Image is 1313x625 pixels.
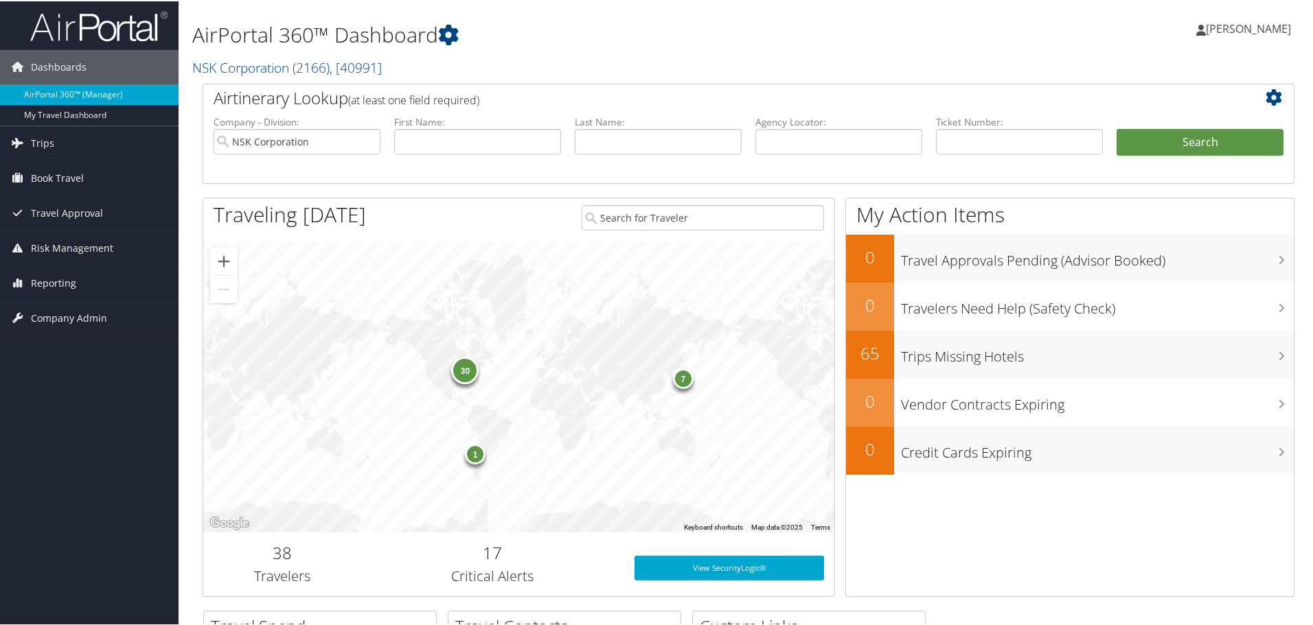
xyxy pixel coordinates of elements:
[31,160,84,194] span: Book Travel
[31,300,107,334] span: Company Admin
[846,436,894,460] h2: 0
[846,329,1294,377] a: 65Trips Missing Hotels
[846,281,1294,329] a: 0Travelers Need Help (Safety Check)
[207,513,252,531] a: Open this area in Google Maps (opens a new window)
[31,265,76,299] span: Reporting
[575,114,742,128] label: Last Name:
[846,425,1294,473] a: 0Credit Cards Expiring
[214,565,351,585] h3: Travelers
[582,204,824,229] input: Search for Traveler
[394,114,561,128] label: First Name:
[846,233,1294,281] a: 0Travel Approvals Pending (Advisor Booked)
[846,199,1294,228] h1: My Action Items
[901,291,1294,317] h3: Travelers Need Help (Safety Check)
[846,340,894,364] h2: 65
[31,125,54,159] span: Trips
[846,377,1294,425] a: 0Vendor Contracts Expiring
[901,339,1294,365] h3: Trips Missing Hotels
[901,387,1294,413] h3: Vendor Contracts Expiring
[751,522,803,530] span: Map data ©2025
[755,114,922,128] label: Agency Locator:
[635,554,824,579] a: View SecurityLogic®
[214,85,1193,108] h2: Airtinerary Lookup
[901,435,1294,461] h3: Credit Cards Expiring
[1117,128,1283,155] button: Search
[372,540,614,563] h2: 17
[846,244,894,268] h2: 0
[30,9,168,41] img: airportal-logo.png
[936,114,1103,128] label: Ticket Number:
[210,274,238,302] button: Zoom out
[293,57,330,75] span: ( 2166 )
[1206,20,1291,35] span: [PERSON_NAME]
[210,246,238,274] button: Zoom in
[451,355,479,382] div: 30
[31,230,113,264] span: Risk Management
[214,199,366,228] h1: Traveling [DATE]
[207,513,252,531] img: Google
[811,522,830,530] a: Terms (opens in new tab)
[1196,7,1305,48] a: [PERSON_NAME]
[348,91,479,106] span: (at least one field required)
[372,565,614,585] h3: Critical Alerts
[846,292,894,316] h2: 0
[465,443,486,463] div: 1
[330,57,382,75] span: , [ 40991 ]
[214,114,380,128] label: Company - Division:
[901,243,1294,269] h3: Travel Approvals Pending (Advisor Booked)
[846,388,894,412] h2: 0
[192,57,382,75] a: NSK Corporation
[192,19,934,48] h1: AirPortal 360™ Dashboard
[672,367,693,388] div: 7
[31,195,103,229] span: Travel Approval
[684,521,743,531] button: Keyboard shortcuts
[31,49,87,83] span: Dashboards
[214,540,351,563] h2: 38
